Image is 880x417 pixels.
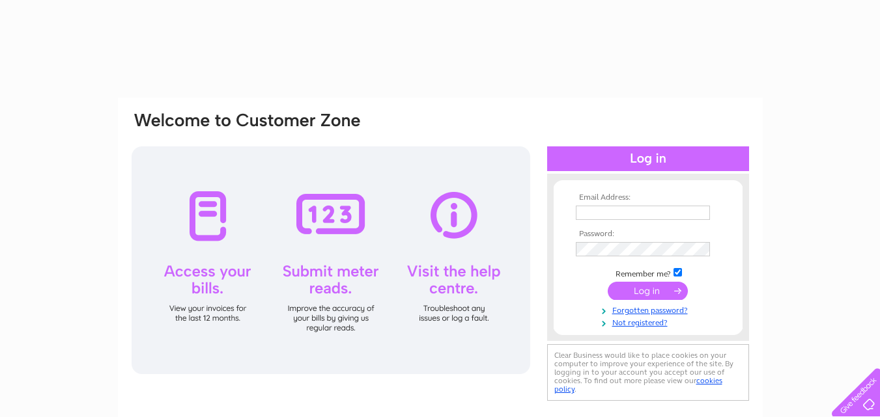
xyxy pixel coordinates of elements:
[608,282,688,300] input: Submit
[576,316,724,328] a: Not registered?
[573,230,724,239] th: Password:
[573,193,724,202] th: Email Address:
[573,266,724,279] td: Remember me?
[554,376,722,394] a: cookies policy
[547,344,749,401] div: Clear Business would like to place cookies on your computer to improve your experience of the sit...
[576,303,724,316] a: Forgotten password?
